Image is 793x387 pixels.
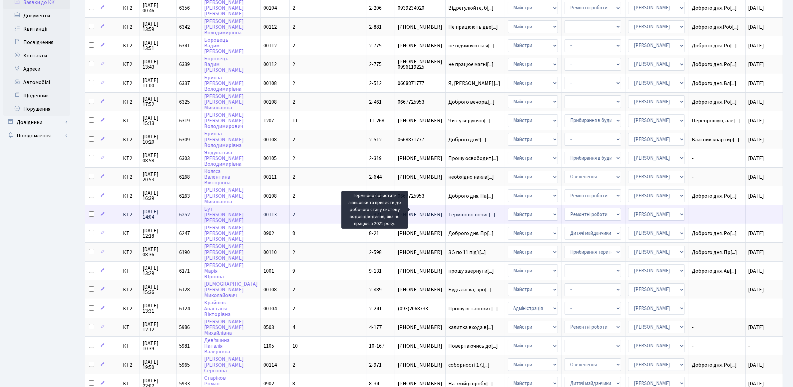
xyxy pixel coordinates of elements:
[292,155,295,162] span: 2
[369,155,382,162] span: 2-319
[398,81,443,86] span: 0668871777
[123,343,137,349] span: КТ
[748,211,750,218] span: -
[292,117,298,124] span: 11
[179,4,190,12] span: 6356
[204,111,244,130] a: [PERSON_NAME][PERSON_NAME]Володимирович
[448,155,498,162] span: Прошу освободит[...]
[123,156,137,161] span: КТ2
[179,286,190,293] span: 6128
[448,4,494,12] span: Відрегулюйте, б[...]
[123,212,137,217] span: КТ2
[398,268,443,274] span: [PHONE_NUMBER]
[692,343,743,349] span: -
[398,118,443,123] span: [PHONE_NUMBER]
[179,61,190,68] span: 6339
[748,117,764,124] span: [DATE]
[448,98,495,106] span: Доброго вечора.[...]
[263,305,277,312] span: 00104
[748,136,764,143] span: [DATE]
[123,250,137,255] span: КТ2
[448,192,493,200] span: Доброго дня. На[...]
[748,342,750,350] span: -
[292,230,295,237] span: 8
[204,18,244,36] a: [PERSON_NAME][PERSON_NAME]Володимирівна
[204,187,244,205] a: [PERSON_NAME][PERSON_NAME]Миколаївна
[292,136,295,143] span: 2
[292,342,298,350] span: 10
[369,267,382,275] span: 9-131
[3,49,70,62] a: Контакти
[179,23,190,31] span: 6342
[369,117,384,124] span: 11-268
[204,55,244,74] a: БоровецьВадим[PERSON_NAME]
[369,80,382,87] span: 2-512
[143,21,174,32] span: [DATE] 13:59
[398,231,443,236] span: [PHONE_NUMBER]
[692,230,737,237] span: Доброго дня. Ро[...]
[143,134,174,145] span: [DATE] 10:20
[204,318,244,337] a: [PERSON_NAME][PERSON_NAME]Михайлівна
[123,231,137,236] span: КТ
[143,190,174,201] span: [DATE] 16:39
[398,156,443,161] span: [PHONE_NUMBER]
[143,209,174,220] span: [DATE] 14:04
[692,42,737,49] span: Доброго дня. Ро[...]
[369,305,382,312] span: 2-241
[448,230,494,237] span: Доброго дня. Пр[...]
[369,173,382,181] span: 2-644
[748,324,764,331] span: [DATE]
[143,341,174,351] span: [DATE] 10:39
[263,230,274,237] span: 0902
[341,191,408,229] div: Терміново почистити лівньовки та привести до робочого стану систему водовідведення, яка не працює...
[179,267,190,275] span: 6171
[448,61,494,68] span: не працює магні[...]
[123,381,137,386] span: КТ
[292,173,295,181] span: 2
[263,324,274,331] span: 0503
[263,361,277,369] span: 00114
[292,249,295,256] span: 2
[179,155,190,162] span: 6303
[448,267,494,275] span: прошу звернути[...]
[204,262,244,280] a: [PERSON_NAME]МаріяЮріївна
[123,137,137,142] span: КТ2
[748,192,764,200] span: [DATE]
[292,361,295,369] span: 2
[692,80,736,87] span: Доброго дня. Вл[...]
[143,284,174,295] span: [DATE] 15:36
[292,211,295,218] span: 2
[3,36,70,49] a: Посвідчення
[692,306,743,311] span: -
[123,174,137,180] span: КТ2
[204,149,244,168] a: Яндульська[PERSON_NAME]Володимирівна
[398,287,443,292] span: [PHONE_NUMBER]
[179,192,190,200] span: 6263
[123,268,137,274] span: КТ
[263,267,274,275] span: 1001
[398,212,443,217] span: [PHONE_NUMBER]
[369,98,382,106] span: 2-461
[263,136,277,143] span: 00108
[179,230,190,237] span: 6247
[179,98,190,106] span: 6325
[748,361,764,369] span: [DATE]
[143,228,174,239] span: [DATE] 12:18
[143,303,174,314] span: [DATE] 13:31
[3,102,70,116] a: Порушення
[748,173,764,181] span: [DATE]
[692,4,737,12] span: Доброго дня. Ро[...]
[263,23,277,31] span: 00112
[748,42,764,49] span: [DATE]
[3,22,70,36] a: Квитанції
[369,286,382,293] span: 2-489
[143,359,174,370] span: [DATE] 19:50
[748,80,764,87] span: [DATE]
[692,381,743,386] span: -
[3,9,70,22] a: Документи
[692,287,743,292] span: -
[263,342,274,350] span: 1105
[448,211,495,218] span: Терміново почис[...]
[3,89,70,102] a: Щоденник
[292,192,295,200] span: 2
